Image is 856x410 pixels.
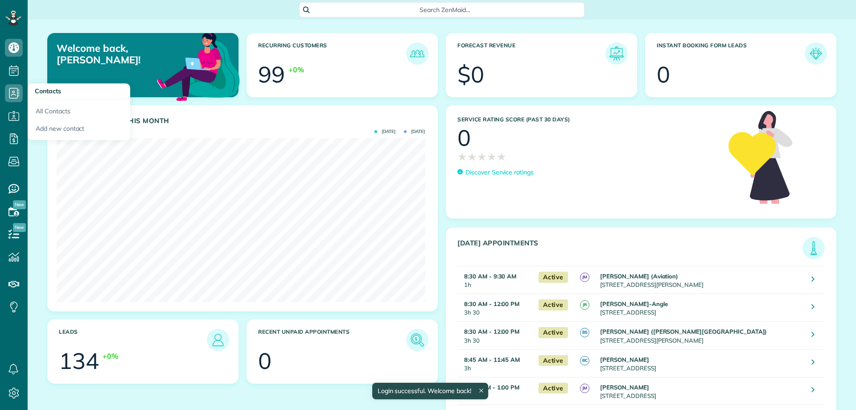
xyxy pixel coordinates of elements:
[457,377,534,405] td: 3h
[258,350,272,372] div: 0
[258,42,406,65] h3: Recurring Customers
[600,328,767,335] strong: [PERSON_NAME] ([PERSON_NAME][GEOGRAPHIC_DATA])
[657,42,805,65] h3: Instant Booking Form Leads
[457,63,484,86] div: $0
[464,273,516,280] strong: 8:30 AM - 9:30 AM
[408,45,426,62] img: icon_recurring_customers-cf858462ba22bcd05b5a5880d41d6543d210077de5bb9ebc9590e49fd87d84ed.png
[464,356,520,363] strong: 8:45 AM - 11:45 AM
[487,149,497,165] span: ★
[374,129,395,134] span: [DATE]
[580,384,589,393] span: JM
[539,355,568,366] span: Active
[464,328,519,335] strong: 8:30 AM - 12:00 PM
[477,149,487,165] span: ★
[608,45,626,62] img: icon_forecast_revenue-8c13a41c7ed35a8dcfafea3cbb826a0462acb37728057bba2d056411b612bbbe.png
[598,322,805,349] td: [STREET_ADDRESS][PERSON_NAME]
[258,63,285,86] div: 99
[404,129,425,134] span: [DATE]
[35,87,61,95] span: Contacts
[539,272,568,283] span: Active
[457,239,802,259] h3: [DATE] Appointments
[408,331,426,349] img: icon_unpaid_appointments-47b8ce3997adf2238b356f14209ab4cced10bd1f174958f3ca8f1d0dd7fffeee.png
[600,356,649,363] strong: [PERSON_NAME]
[580,300,589,310] span: JR
[600,273,678,280] strong: [PERSON_NAME] (Aviation)
[580,328,589,337] span: BS
[598,349,805,377] td: [STREET_ADDRESS]
[13,200,26,209] span: New
[209,331,227,349] img: icon_leads-1bed01f49abd5b7fead27621c3d59655bb73ed531f8eeb49469d10e621d6b896.png
[457,294,534,322] td: 3h 30
[28,120,130,141] a: Add new contact
[59,329,207,351] h3: Leads
[464,384,519,391] strong: 10:00 AM - 1:00 PM
[467,149,477,165] span: ★
[28,99,130,120] a: All Contacts
[457,266,534,294] td: 1h
[807,45,825,62] img: icon_form_leads-04211a6a04a5b2264e4ee56bc0799ec3eb69b7e499cbb523a139df1d13a81ae0.png
[580,273,589,282] span: JM
[657,63,670,86] div: 0
[372,383,488,399] div: Login successful. Welcome back!
[465,168,534,177] p: Discover Service ratings
[600,300,667,307] strong: [PERSON_NAME]-Angle
[457,149,467,165] span: ★
[103,351,118,361] div: +0%
[598,266,805,294] td: [STREET_ADDRESS][PERSON_NAME]
[457,42,605,65] h3: Forecast Revenue
[580,356,589,365] span: BC
[464,300,519,307] strong: 8:30 AM - 12:00 PM
[57,42,177,66] p: Welcome back, [PERSON_NAME]!
[457,116,720,123] h3: Service Rating score (past 30 days)
[539,383,568,394] span: Active
[13,223,26,232] span: New
[539,299,568,311] span: Active
[457,349,534,377] td: 3h
[457,322,534,349] td: 3h 30
[598,294,805,322] td: [STREET_ADDRESS]
[457,168,534,177] a: Discover Service ratings
[258,329,406,351] h3: Recent unpaid appointments
[59,117,428,125] h3: Actual Revenue this month
[155,23,242,109] img: dashboard_welcome-42a62b7d889689a78055ac9021e634bf52bae3f8056760290aed330b23ab8690.png
[497,149,506,165] span: ★
[805,239,823,257] img: icon_todays_appointments-901f7ab196bb0bea1936b74009e4eb5ffbc2d2711fa7634e0d609ed5ef32b18b.png
[288,65,304,75] div: +0%
[600,384,649,391] strong: [PERSON_NAME]
[598,377,805,405] td: [STREET_ADDRESS]
[457,127,471,149] div: 0
[539,327,568,338] span: Active
[59,350,99,372] div: 134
